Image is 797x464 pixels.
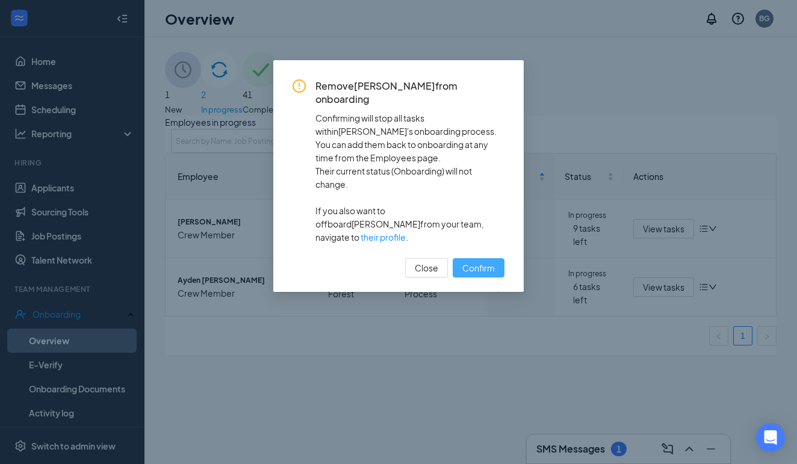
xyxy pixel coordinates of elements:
[315,111,504,164] span: Confirming will stop all tasks within [PERSON_NAME] 's onboarding process. You can add them back ...
[315,204,504,244] span: If you also want to offboard [PERSON_NAME] from your team, navigate to .
[415,261,438,274] span: Close
[405,258,448,277] button: Close
[293,79,306,93] span: exclamation-circle
[315,164,504,191] span: Their current status ( Onboarding ) will not change.
[453,258,504,277] button: Confirm
[315,79,504,107] span: Remove [PERSON_NAME] from onboarding
[361,232,406,243] a: their profile
[756,423,785,452] div: Open Intercom Messenger
[462,261,495,274] span: Confirm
